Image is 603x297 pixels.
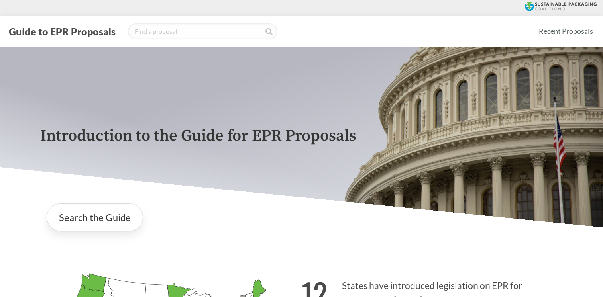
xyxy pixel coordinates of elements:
[47,203,143,231] a: Search the Guide
[40,127,563,145] p: Introduction to the Guide for EPR Proposals
[6,25,118,38] button: Guide to EPR Proposals
[535,22,597,40] a: Recent Proposals
[128,23,277,39] input: Find a proposal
